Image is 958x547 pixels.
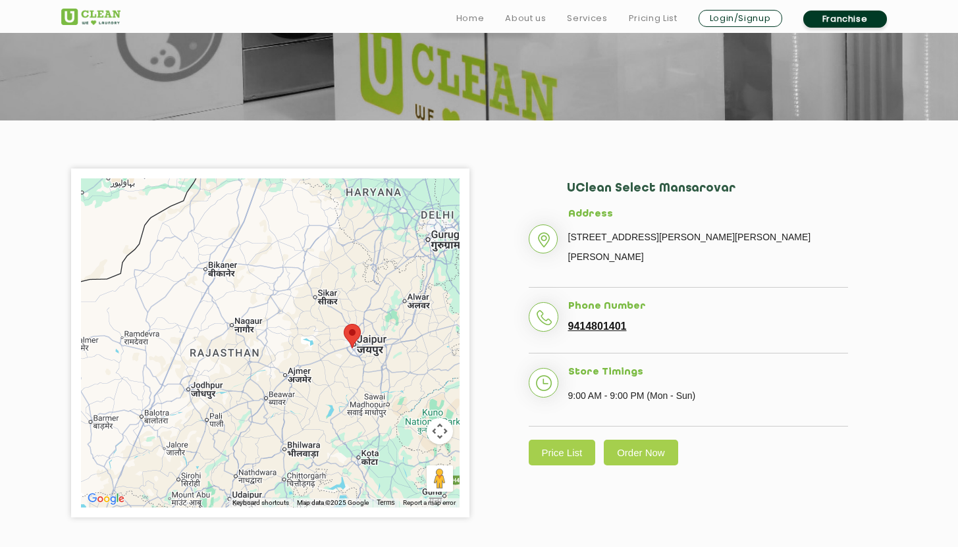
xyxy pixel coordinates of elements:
h5: Address [568,209,848,221]
h5: Store Timings [568,367,848,378]
img: UClean Laundry and Dry Cleaning [61,9,120,25]
button: Map camera controls [427,418,453,444]
a: About us [505,11,546,26]
p: 9:00 AM - 9:00 PM (Mon - Sun) [568,386,848,405]
a: Home [456,11,485,26]
a: 9414801401 [568,321,627,332]
a: Franchise [803,11,887,28]
a: Open this area in Google Maps (opens a new window) [84,490,128,508]
img: Google [84,490,128,508]
a: Terms [377,498,394,508]
button: Drag Pegman onto the map to open Street View [427,465,453,492]
h2: UClean Select Mansarovar [567,182,848,209]
p: [STREET_ADDRESS][PERSON_NAME][PERSON_NAME][PERSON_NAME] [568,227,848,267]
a: Price List [529,440,596,465]
button: Keyboard shortcuts [232,498,289,508]
span: Map data ©2025 Google [297,499,369,506]
a: Report a map error [403,498,456,508]
a: Login/Signup [699,10,782,27]
a: Services [567,11,607,26]
a: Pricing List [629,11,678,26]
a: Order Now [604,440,678,465]
h5: Phone Number [568,301,848,313]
